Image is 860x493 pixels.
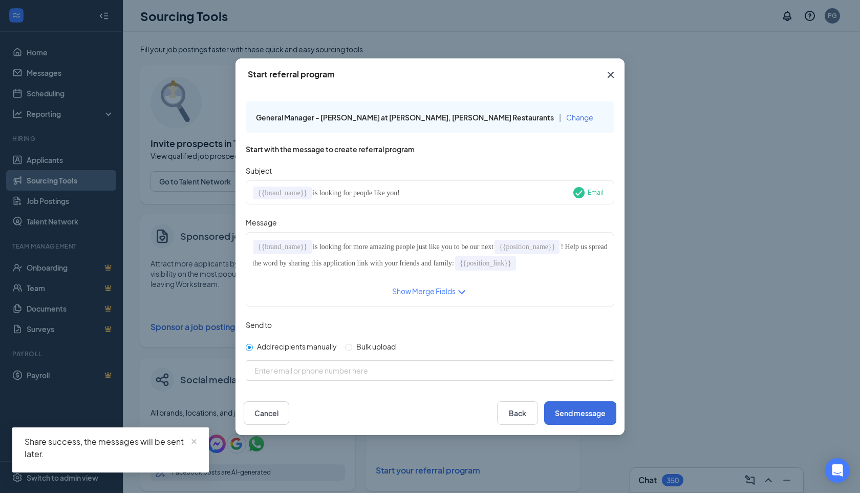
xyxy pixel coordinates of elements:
span: Email [588,184,604,201]
span: {{position_link}} [460,259,511,267]
div: Edit text [248,234,612,285]
button: Back [497,401,538,425]
button: Change [566,112,593,123]
span: ! Help us spread the word by sharing this application link with your friends and family: [252,243,609,267]
div: Share success, the messages will be sent later. [25,436,197,460]
span: Add recipients manually [253,342,341,351]
svg: ChevronDown [456,286,468,298]
span: Change [566,113,593,122]
span: Bulk upload [352,342,400,351]
div: Start referral program [248,69,335,80]
div: Open Intercom Messenger [825,458,850,483]
span: {{position_name}} [499,243,555,251]
button: Cancel [244,401,289,425]
div: Edit text [252,185,569,201]
span: Subject [246,166,272,175]
div: Show Merge Fields [392,286,456,298]
span: is looking for people like you! [313,189,400,197]
span: Send to [246,320,272,330]
button: Close [597,58,625,91]
span: {{brand_name}} [258,243,307,251]
span: is looking for more amazing people just like you to be our next [313,243,493,251]
span: General Manager - [PERSON_NAME] at [PERSON_NAME], [PERSON_NAME] Restaurants [256,113,554,122]
button: Send message [544,401,616,425]
svg: Cross [605,69,617,81]
span: Start with the message to create referral program [246,145,415,154]
span: | [559,113,561,122]
span: Message [246,218,277,227]
span: close [190,438,198,445]
span: {{brand_name}} [258,189,307,197]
